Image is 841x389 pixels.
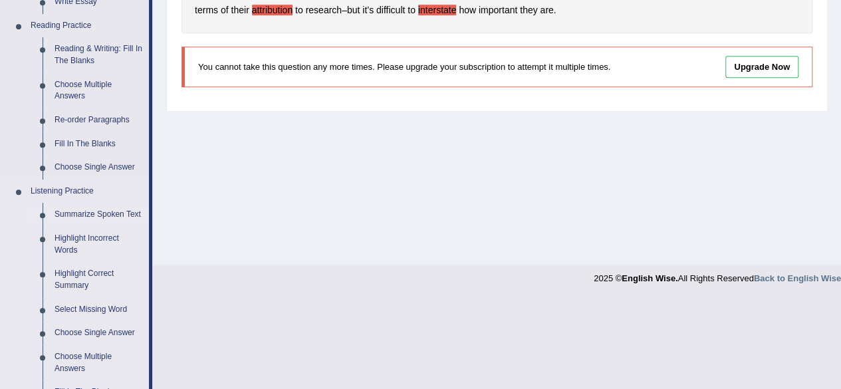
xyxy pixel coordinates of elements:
p: You cannot take this question any more times. Please upgrade your subscription to attempt it mult... [198,61,648,73]
a: Fill In The Blanks [49,132,149,156]
a: Back to English Wise [754,273,841,283]
b: attribution [252,5,293,15]
a: Listening Practice [25,180,149,203]
b: to [408,5,416,15]
a: Select Missing Word [49,298,149,322]
b: it’s [362,5,374,15]
b: they [520,5,537,15]
b: of [221,5,229,15]
a: Re-order Paragraphs [49,108,149,132]
b: their [231,5,249,15]
a: Reading Practice [25,14,149,38]
a: Highlight Incorrect Words [49,227,149,262]
a: Summarize Spoken Text [49,203,149,227]
b: terms [195,5,218,15]
a: Reading & Writing: Fill In The Blanks [49,37,149,72]
b: but [347,5,360,15]
a: Choose Multiple Answers [49,73,149,108]
a: Choose Multiple Answers [49,345,149,380]
b: important [479,5,517,15]
strong: English Wise. [622,273,677,283]
b: difficult [376,5,405,15]
a: Upgrade Now [725,56,798,78]
a: Choose Single Answer [49,156,149,180]
a: Choose Single Answer [49,321,149,345]
div: 2025 © All Rights Reserved [594,265,841,285]
b: interstate [418,5,457,15]
a: Highlight Correct Summary [49,262,149,297]
b: to [295,5,303,15]
b: research [306,5,342,15]
b: are [540,5,553,15]
b: how [459,5,476,15]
